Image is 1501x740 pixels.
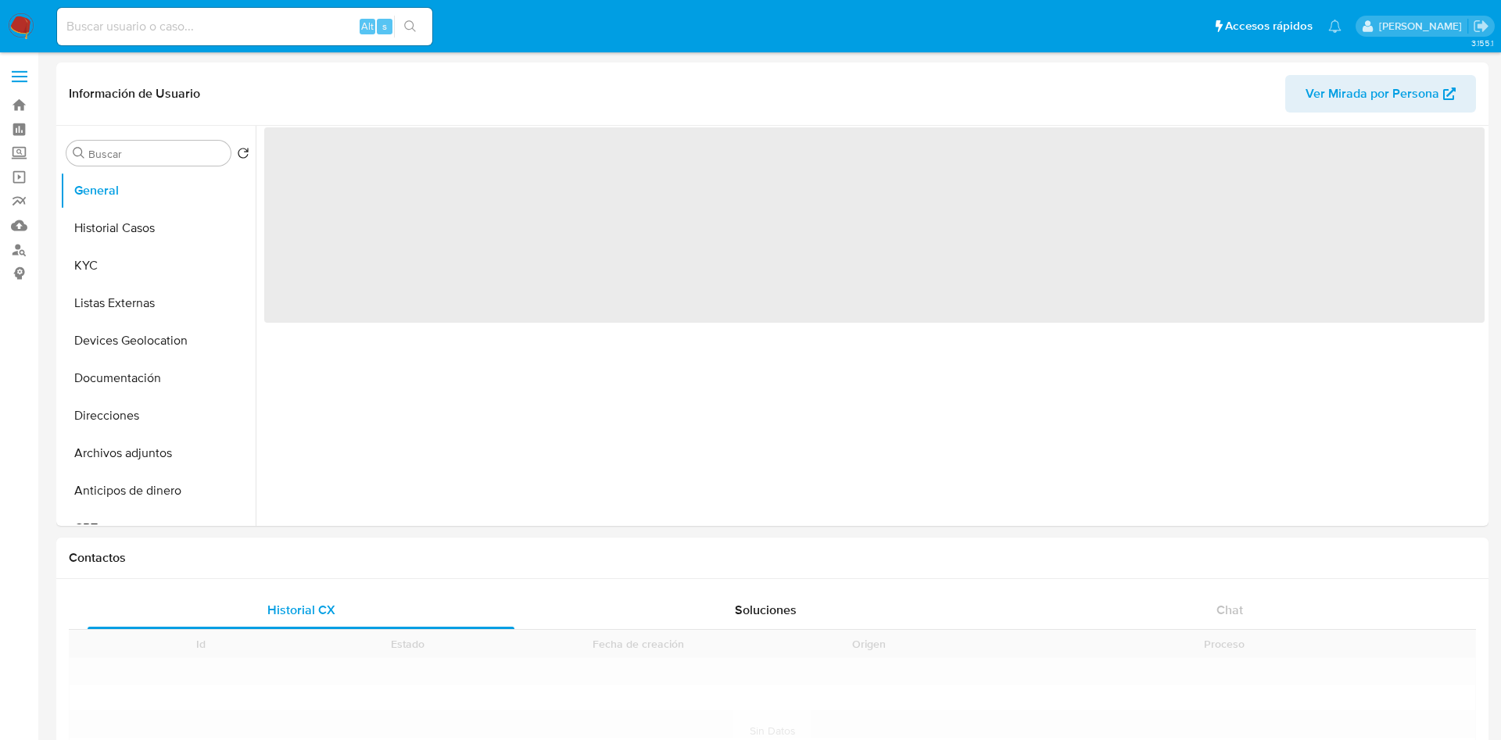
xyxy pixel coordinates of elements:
button: Devices Geolocation [60,322,256,359]
a: Notificaciones [1328,20,1342,33]
button: Listas Externas [60,284,256,322]
button: Volver al orden por defecto [237,147,249,164]
a: Salir [1473,18,1489,34]
h1: Información de Usuario [69,86,200,102]
span: Soluciones [735,601,797,619]
span: ‌ [264,127,1485,323]
button: Direcciones [60,397,256,434]
p: ivonne.perezonofre@mercadolibre.com.mx [1379,19,1467,34]
button: search-icon [394,16,426,38]
span: Chat [1216,601,1243,619]
span: Historial CX [267,601,335,619]
h1: Contactos [69,550,1476,566]
button: Archivos adjuntos [60,434,256,472]
span: Accesos rápidos [1225,18,1313,34]
button: Documentación [60,359,256,397]
button: KYC [60,247,256,284]
button: General [60,172,256,209]
button: Ver Mirada por Persona [1285,75,1476,113]
button: Historial Casos [60,209,256,247]
button: CBT [60,509,256,547]
span: s [382,19,387,34]
input: Buscar [88,147,224,161]
input: Buscar usuario o caso... [57,16,432,37]
button: Anticipos de dinero [60,472,256,509]
button: Buscar [73,147,85,159]
span: Alt [361,19,374,34]
span: Ver Mirada por Persona [1306,75,1439,113]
